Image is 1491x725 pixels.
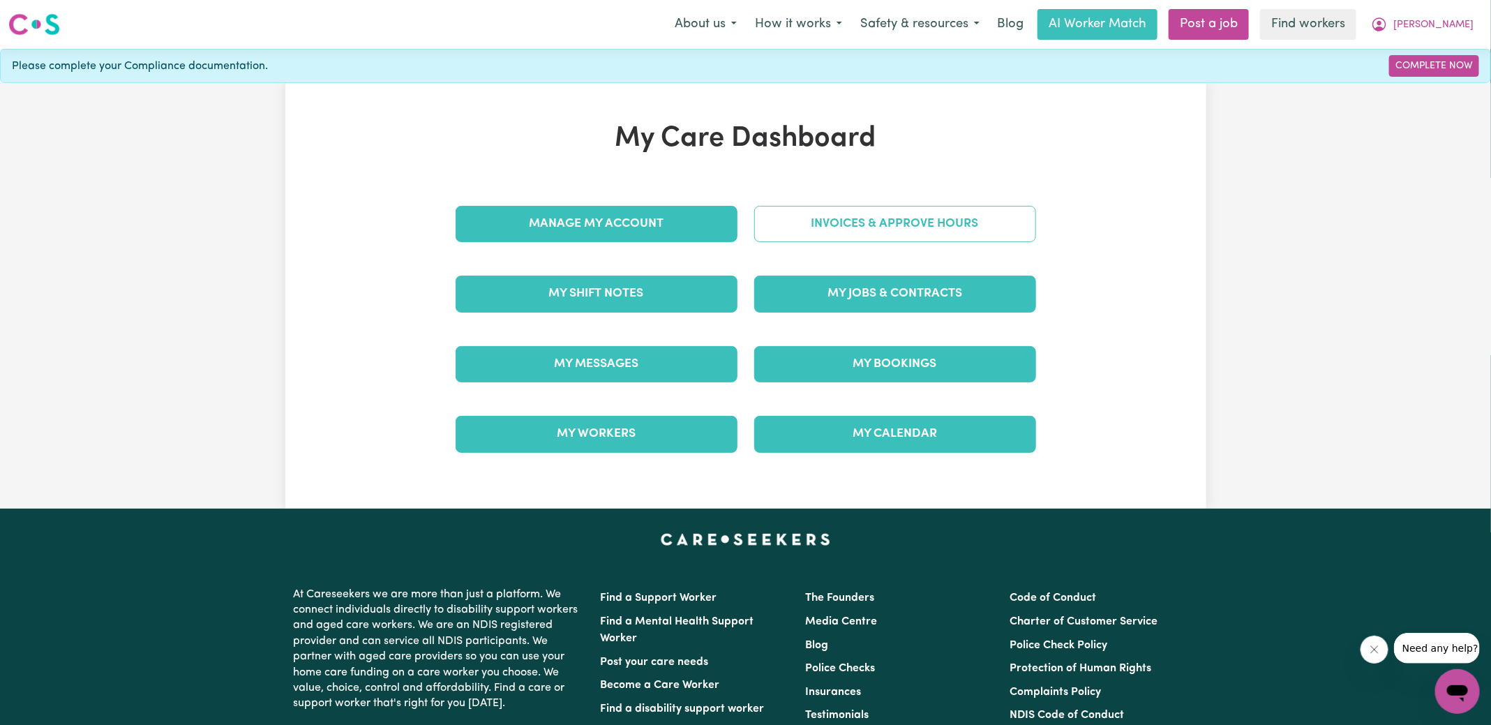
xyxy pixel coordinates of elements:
a: Police Checks [805,663,875,674]
a: Post a job [1169,9,1249,40]
a: Police Check Policy [1010,640,1107,651]
a: Blog [805,640,828,651]
a: Invoices & Approve Hours [754,206,1036,242]
a: My Shift Notes [456,276,737,312]
a: My Messages [456,346,737,382]
a: AI Worker Match [1037,9,1157,40]
a: Insurances [805,687,861,698]
span: [PERSON_NAME] [1393,17,1474,33]
a: My Workers [456,416,737,452]
p: At Careseekers we are more than just a platform. We connect individuals directly to disability su... [294,581,584,717]
a: Protection of Human Rights [1010,663,1151,674]
a: Blog [989,9,1032,40]
a: Complete Now [1389,55,1479,77]
a: My Jobs & Contracts [754,276,1036,312]
iframe: Button to launch messaging window [1435,669,1480,714]
iframe: Close message [1361,636,1388,664]
a: Become a Care Worker [601,680,720,691]
a: Media Centre [805,616,877,627]
iframe: Message from company [1394,633,1480,664]
h1: My Care Dashboard [447,122,1044,156]
button: How it works [746,10,851,39]
a: Manage My Account [456,206,737,242]
a: Careseekers home page [661,534,830,545]
a: Careseekers logo [8,8,60,40]
a: Find a disability support worker [601,703,765,715]
a: Charter of Customer Service [1010,616,1157,627]
img: Careseekers logo [8,12,60,37]
button: My Account [1362,10,1483,39]
span: Please complete your Compliance documentation. [12,58,268,75]
a: Post your care needs [601,657,709,668]
a: The Founders [805,592,874,604]
a: Complaints Policy [1010,687,1101,698]
button: Safety & resources [851,10,989,39]
a: Testimonials [805,710,869,721]
a: My Bookings [754,346,1036,382]
a: My Calendar [754,416,1036,452]
a: Find a Support Worker [601,592,717,604]
a: Find a Mental Health Support Worker [601,616,754,644]
a: NDIS Code of Conduct [1010,710,1124,721]
button: About us [666,10,746,39]
a: Code of Conduct [1010,592,1096,604]
a: Find workers [1260,9,1356,40]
